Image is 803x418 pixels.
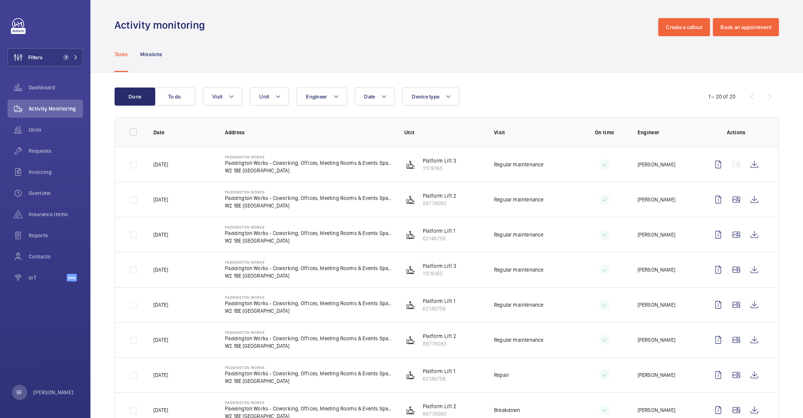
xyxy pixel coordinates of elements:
p: Address [225,129,392,136]
p: Regular maintenance [494,161,543,168]
img: platform_lift.svg [406,300,415,309]
p: [DATE] [153,371,168,379]
p: 11316165 [423,164,456,172]
span: 1 [63,54,69,60]
img: platform_lift.svg [406,370,415,380]
p: Paddington Works [225,330,392,335]
p: Missions [140,51,162,58]
span: Unit [259,94,269,100]
p: Paddington Works [225,190,392,194]
p: Paddington Works - Coworking, Offices, Meeting Rooms & Events Space [225,300,392,307]
p: [PERSON_NAME] [638,266,675,274]
img: platform_lift.svg [406,265,415,274]
p: Unit [404,129,482,136]
p: Regular maintenance [494,266,543,274]
span: Activity Monitoring [29,105,83,112]
p: [DATE] [153,336,168,344]
p: [DATE] [153,301,168,309]
p: [DATE] [153,266,168,274]
p: [PERSON_NAME] [638,161,675,168]
p: Engineer [638,129,697,136]
p: On time [584,129,626,136]
p: BF [17,389,22,396]
p: Paddington Works - Coworking, Offices, Meeting Rooms & Events Space [225,335,392,342]
p: W2 1BE [GEOGRAPHIC_DATA] [225,202,392,209]
p: Paddington Works [225,365,392,370]
p: Breakdown [494,406,520,414]
p: [PERSON_NAME] [638,301,675,309]
p: [PERSON_NAME] [638,406,675,414]
p: Regular maintenance [494,336,543,344]
p: W2 1BE [GEOGRAPHIC_DATA] [225,237,392,244]
button: Unit [250,88,289,106]
img: platform_lift.svg [406,160,415,169]
button: Date [355,88,395,106]
div: 1 – 20 of 20 [708,93,736,100]
span: IoT [29,274,67,281]
p: Platform Lift 2 [423,403,456,410]
p: [PERSON_NAME] [638,196,675,203]
p: Paddington Works - Coworking, Offices, Meeting Rooms & Events Space [225,370,392,377]
p: Platform Lift 3 [423,157,456,164]
span: Beta [67,274,77,281]
p: Platform Lift 1 [423,297,455,305]
p: 62146756 [423,305,455,312]
img: platform_lift.svg [406,230,415,239]
p: 11316165 [423,270,456,277]
p: Platform Lift 2 [423,332,456,340]
p: Platform Lift 1 [423,227,455,235]
span: Dashboard [29,84,83,91]
span: Filters [28,54,43,61]
p: W2 1BE [GEOGRAPHIC_DATA] [225,167,392,174]
p: Tasks [115,51,128,58]
p: Regular maintenance [494,301,543,309]
img: platform_lift.svg [406,195,415,204]
p: Repair [494,371,509,379]
p: Regular maintenance [494,231,543,238]
span: Visit [212,94,222,100]
span: Device type [412,94,439,100]
p: Paddington Works - Coworking, Offices, Meeting Rooms & Events Space [225,264,392,272]
p: 88778083 [423,410,456,418]
button: Done [115,88,155,106]
span: Requests [29,147,83,155]
h1: Activity monitoring [115,18,210,32]
p: Actions [709,129,763,136]
span: Overtime [29,189,83,197]
p: [PERSON_NAME] [638,231,675,238]
button: Filters1 [8,48,83,66]
p: W2 1BE [GEOGRAPHIC_DATA] [225,377,392,385]
button: Device type [402,88,459,106]
p: Date [153,129,213,136]
button: To do [154,88,195,106]
p: W2 1BE [GEOGRAPHIC_DATA] [225,272,392,280]
p: Paddington Works - Coworking, Offices, Meeting Rooms & Events Space [225,229,392,237]
p: [DATE] [153,406,168,414]
p: 88778083 [423,340,456,347]
p: W2 1BE [GEOGRAPHIC_DATA] [225,342,392,350]
button: Engineer [297,88,347,106]
p: Paddington Works - Coworking, Offices, Meeting Rooms & Events Space [225,194,392,202]
p: 88778083 [423,200,456,207]
span: Units [29,126,83,134]
button: Create a callout [658,18,710,36]
p: Paddington Works [225,155,392,159]
p: Platform Lift 1 [423,367,455,375]
span: Engineer [306,94,327,100]
p: [PERSON_NAME] [638,336,675,344]
p: Paddington Works [225,400,392,405]
p: Platform Lift 2 [423,192,456,200]
p: [DATE] [153,196,168,203]
p: Paddington Works [225,260,392,264]
p: W2 1BE [GEOGRAPHIC_DATA] [225,307,392,315]
p: Regular maintenance [494,196,543,203]
span: Reports [29,232,83,239]
p: 62146756 [423,235,455,242]
p: Paddington Works - Coworking, Offices, Meeting Rooms & Events Space [225,159,392,167]
p: Platform Lift 3 [423,262,456,270]
p: [PERSON_NAME] [638,371,675,379]
p: Paddington Works - Coworking, Offices, Meeting Rooms & Events Space [225,405,392,412]
p: 62146756 [423,375,455,383]
p: [DATE] [153,161,168,168]
button: Visit [203,88,242,106]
